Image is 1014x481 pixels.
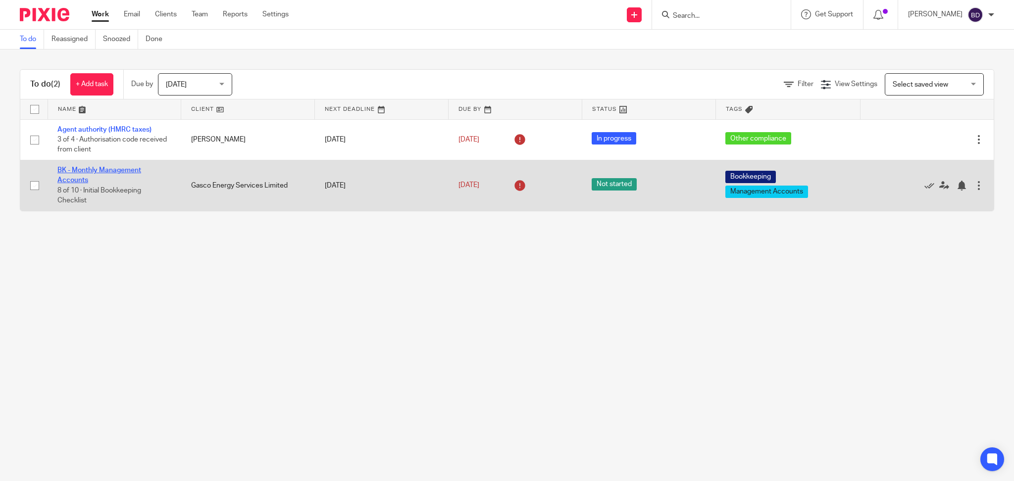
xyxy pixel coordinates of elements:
[192,9,208,19] a: Team
[725,171,776,183] span: Bookkeeping
[20,8,69,21] img: Pixie
[155,9,177,19] a: Clients
[57,136,167,153] span: 3 of 4 · Authorisation code received from client
[725,186,808,198] span: Management Accounts
[262,9,289,19] a: Settings
[181,160,315,210] td: Gasco Energy Services Limited
[924,181,939,191] a: Mark as done
[181,119,315,160] td: [PERSON_NAME]
[57,187,141,204] span: 8 of 10 · Initial Bookkeeping Checklist
[893,81,948,88] span: Select saved view
[223,9,248,19] a: Reports
[51,80,60,88] span: (2)
[458,136,479,143] span: [DATE]
[70,73,113,96] a: + Add task
[92,9,109,19] a: Work
[458,182,479,189] span: [DATE]
[51,30,96,49] a: Reassigned
[57,126,152,133] a: Agent authority (HMRC taxes)
[315,160,449,210] td: [DATE]
[672,12,761,21] input: Search
[725,132,791,144] span: Other compliance
[131,79,153,89] p: Due by
[103,30,138,49] a: Snoozed
[124,9,140,19] a: Email
[315,119,449,160] td: [DATE]
[166,81,187,88] span: [DATE]
[20,30,44,49] a: To do
[908,9,963,19] p: [PERSON_NAME]
[967,7,983,23] img: svg%3E
[835,81,877,88] span: View Settings
[30,79,60,90] h1: To do
[815,11,853,18] span: Get Support
[592,132,636,144] span: In progress
[726,106,743,112] span: Tags
[798,81,813,88] span: Filter
[57,167,141,184] a: BK - Monthly Management Accounts
[592,178,637,191] span: Not started
[146,30,170,49] a: Done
